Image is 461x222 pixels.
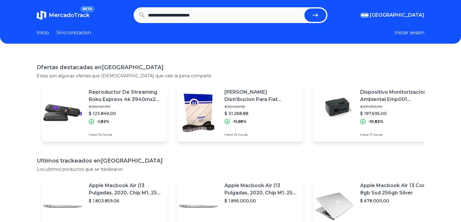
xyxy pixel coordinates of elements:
[224,110,298,116] p: $ 31.268,88
[224,89,298,103] p: [PERSON_NAME] Distribucion Para Fiat Uno/palio/siena 1.3/1.4 Fire
[97,119,109,124] p: -1,82%
[368,119,383,124] p: -10,82%
[37,63,424,72] h1: Ofertas destacadas en [GEOGRAPHIC_DATA]
[80,6,95,12] span: BETA
[224,132,298,137] p: Hace 16 horas
[361,12,424,19] button: [GEOGRAPHIC_DATA]
[41,92,84,134] img: Featured image
[37,166,424,172] p: Los ultimos productos que se trackearon.
[56,29,91,36] a: Sincronizacion
[224,104,298,109] p: $ 35.403,78
[224,182,298,197] p: Apple Macbook Air (13 Pulgadas, 2020, Chip M1, 256 Gb De Ssd, 8 Gb De Ram) - Plata
[313,92,355,134] img: Featured image
[360,89,434,103] p: Dispositivo Monitorizacion Ambiental Emp001 [PERSON_NAME]
[89,89,163,103] p: Reproductor De Streaming Roku Express 4k 3940mx2 1gb Ram
[361,13,369,18] img: Argentina
[37,29,49,36] a: Inicio
[360,104,434,109] p: $ 221.673,00
[360,132,434,137] p: Hace 11 horas
[224,198,298,204] p: $ 1.895.000,00
[37,73,424,79] p: Estas son algunas ofertas que [DEMOGRAPHIC_DATA] que vale la pena compartir.
[177,84,303,142] a: Featured image[PERSON_NAME] Distribucion Para Fiat Uno/palio/siena 1.3/1.4 Fire$ 35.403,78$ 31.26...
[37,10,90,20] a: MercadoTrackBETA
[360,182,434,197] p: Apple Macbook Air 13 Core I5 8gb Ssd 256gb Silver
[394,29,424,36] button: Iniciar sesion
[313,84,439,142] a: Featured imageDispositivo Monitorizacion Ambiental Emp001 [PERSON_NAME]$ 221.673,00$ 197.695,00-1...
[89,198,163,204] p: $ 1.803.859,06
[360,110,434,116] p: $ 197.695,00
[89,182,163,197] p: Apple Macbook Air (13 Pulgadas, 2020, Chip M1, 256 Gb De Ssd, 8 Gb De Ram) - Plata
[89,110,163,116] p: $ 123.849,00
[89,104,163,109] p: $ 126.149,00
[37,10,46,20] img: MercadoTrack
[37,156,424,165] h1: Ultimos trackeados en [GEOGRAPHIC_DATA]
[49,12,90,18] span: MercadoTrack
[360,198,434,204] p: $ 678.000,00
[89,132,163,137] p: Hace 16 horas
[370,12,424,19] span: [GEOGRAPHIC_DATA]
[41,84,167,142] a: Featured imageReproductor De Streaming Roku Express 4k 3940mx2 1gb Ram$ 126.149,00$ 123.849,00-1,...
[232,119,247,124] p: -11,68%
[177,92,220,134] img: Featured image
